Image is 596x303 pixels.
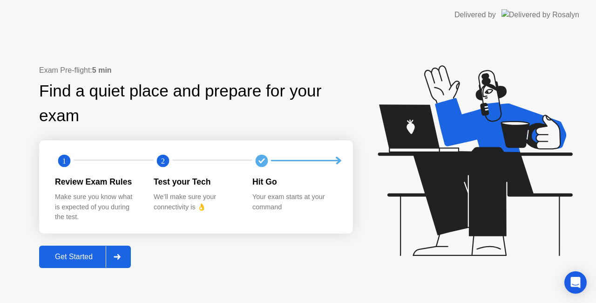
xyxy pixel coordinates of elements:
[161,156,165,165] text: 2
[564,271,587,294] div: Open Intercom Messenger
[39,246,131,268] button: Get Started
[42,253,106,261] div: Get Started
[154,192,237,212] div: We’ll make sure your connectivity is 👌
[55,192,139,222] div: Make sure you know what is expected of you during the test.
[62,156,66,165] text: 1
[55,176,139,188] div: Review Exam Rules
[39,79,353,128] div: Find a quiet place and prepare for your exam
[252,176,336,188] div: Hit Go
[501,9,579,20] img: Delivered by Rosalyn
[252,192,336,212] div: Your exam starts at your command
[154,176,237,188] div: Test your Tech
[39,65,353,76] div: Exam Pre-flight:
[92,66,112,74] b: 5 min
[454,9,496,21] div: Delivered by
